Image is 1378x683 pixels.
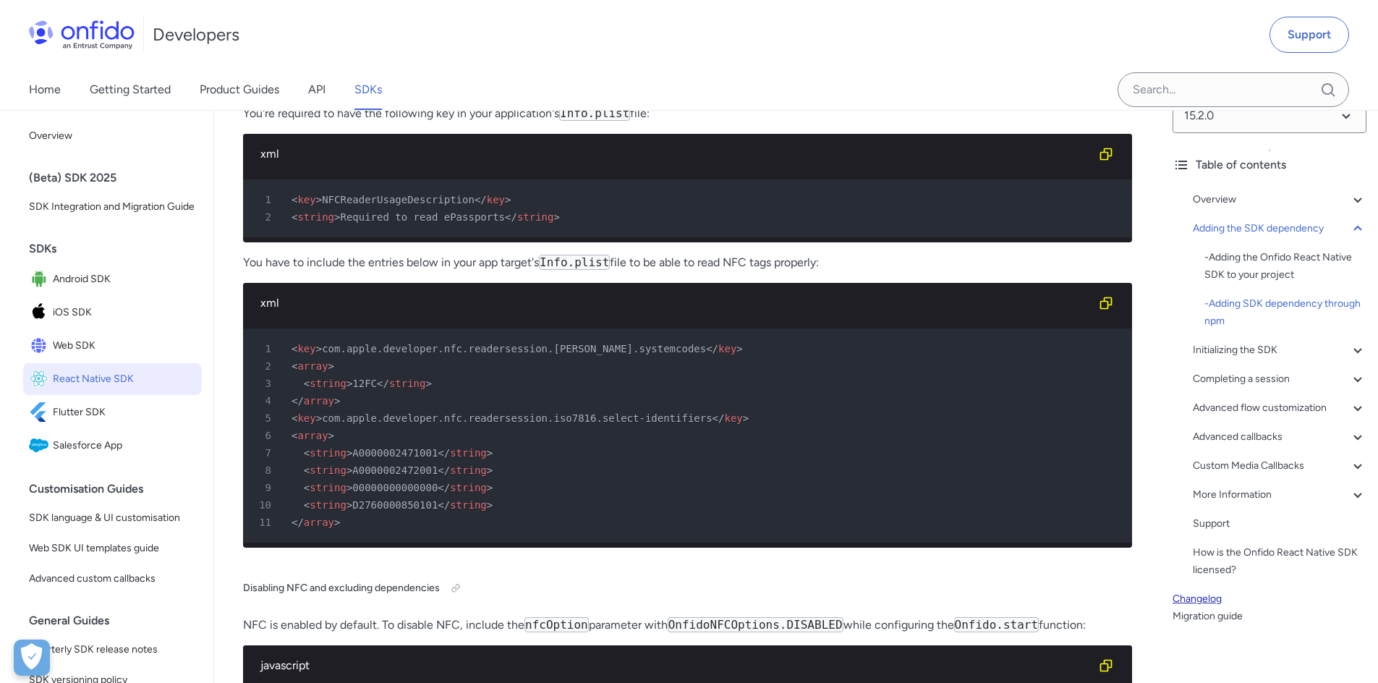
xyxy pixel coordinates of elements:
span: Required to read ePassports [340,211,505,223]
span: > [487,482,493,493]
span: </ [505,211,517,223]
span: 9 [249,479,281,496]
code: OnfidoNFCOptions.DISABLED [668,617,843,632]
p: NFC is enabled by default. To disable NFC, include the parameter with while configuring the funct... [243,616,1132,634]
div: Table of contents [1173,156,1366,174]
code: nfcOption [524,617,589,632]
span: React Native SDK [53,369,196,389]
span: < [304,499,310,511]
span: com.apple.developer.nfc.readersession.[PERSON_NAME].systemcodes [322,343,706,355]
span: iOS SDK [53,302,196,323]
span: Android SDK [53,269,196,289]
a: Changelog [1173,590,1366,608]
span: 2 [249,208,281,226]
p: You're required to have the following key in your application's file: [243,105,1132,122]
input: Onfido search input field [1118,72,1349,107]
span: > [553,211,559,223]
button: Open Preferences [14,640,50,676]
span: 12FC [352,378,377,389]
span: < [304,447,310,459]
div: SDKs [29,234,208,263]
span: com.apple.developer.nfc.readersession.iso7816.select-identifiers [322,412,712,424]
span: > [334,211,340,223]
span: </ [438,499,450,511]
span: 11 [249,514,281,531]
span: > [328,360,334,372]
div: Support [1193,515,1366,533]
div: javascript [260,657,1092,674]
span: > [487,499,493,511]
span: Web SDK UI templates guide [29,540,196,557]
a: Initializing the SDK [1193,341,1366,359]
div: xml [260,145,1092,163]
span: > [487,447,493,459]
span: > [334,517,340,528]
a: Advanced flow customization [1193,399,1366,417]
span: > [743,412,749,424]
a: Getting Started [90,69,171,110]
span: Quarterly SDK release notes [29,641,196,658]
span: </ [438,482,450,493]
span: > [316,194,322,205]
div: xml [260,294,1092,312]
span: </ [292,517,304,528]
span: key [297,194,315,205]
span: array [304,395,334,407]
span: < [292,343,297,355]
img: IconWeb SDK [29,336,53,356]
button: Copy code snippet button [1092,140,1120,169]
img: IconiOS SDK [29,302,53,323]
code: Info.plist [559,106,630,121]
a: Home [29,69,61,110]
span: array [297,360,328,372]
a: Completing a session [1193,370,1366,388]
span: < [292,430,297,441]
a: Quarterly SDK release notes [23,635,202,664]
a: IconAndroid SDKAndroid SDK [23,263,202,295]
span: string [310,464,346,476]
span: </ [713,412,725,424]
div: General Guides [29,606,208,635]
span: 5 [249,410,281,427]
a: Overview [1193,191,1366,208]
span: > [425,378,431,389]
span: SDK Integration and Migration Guide [29,198,196,216]
span: > [346,482,352,493]
span: </ [438,464,450,476]
span: < [304,482,310,493]
div: Advanced callbacks [1193,428,1366,446]
h1: Developers [153,23,239,46]
a: Web SDK UI templates guide [23,534,202,563]
div: Adding the SDK dependency [1193,220,1366,237]
p: You have to include the entries below in your app target's file to be able to read NFC tags prope... [243,254,1132,271]
span: array [297,430,328,441]
a: SDKs [354,69,382,110]
img: IconSalesforce App [29,436,53,456]
a: IconiOS SDKiOS SDK [23,297,202,328]
span: string [450,482,487,493]
div: More Information [1193,486,1366,504]
a: Custom Media Callbacks [1193,457,1366,475]
code: Info.plist [539,255,610,270]
div: - Adding SDK dependency through npm [1204,295,1366,330]
span: 2 [249,357,281,375]
span: < [292,412,297,424]
span: > [487,464,493,476]
span: Flutter SDK [53,402,196,423]
a: IconFlutter SDKFlutter SDK [23,396,202,428]
span: </ [706,343,718,355]
span: SDK language & UI customisation [29,509,196,527]
a: Overview [23,122,202,150]
span: > [736,343,742,355]
code: Onfido.start [954,617,1039,632]
span: </ [292,395,304,407]
span: A0000002471001 [352,447,438,459]
span: > [346,447,352,459]
a: Support [1269,17,1349,53]
span: string [450,499,487,511]
span: A0000002472001 [352,464,438,476]
span: > [346,499,352,511]
div: - Adding the Onfido React Native SDK to your project [1204,249,1366,284]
